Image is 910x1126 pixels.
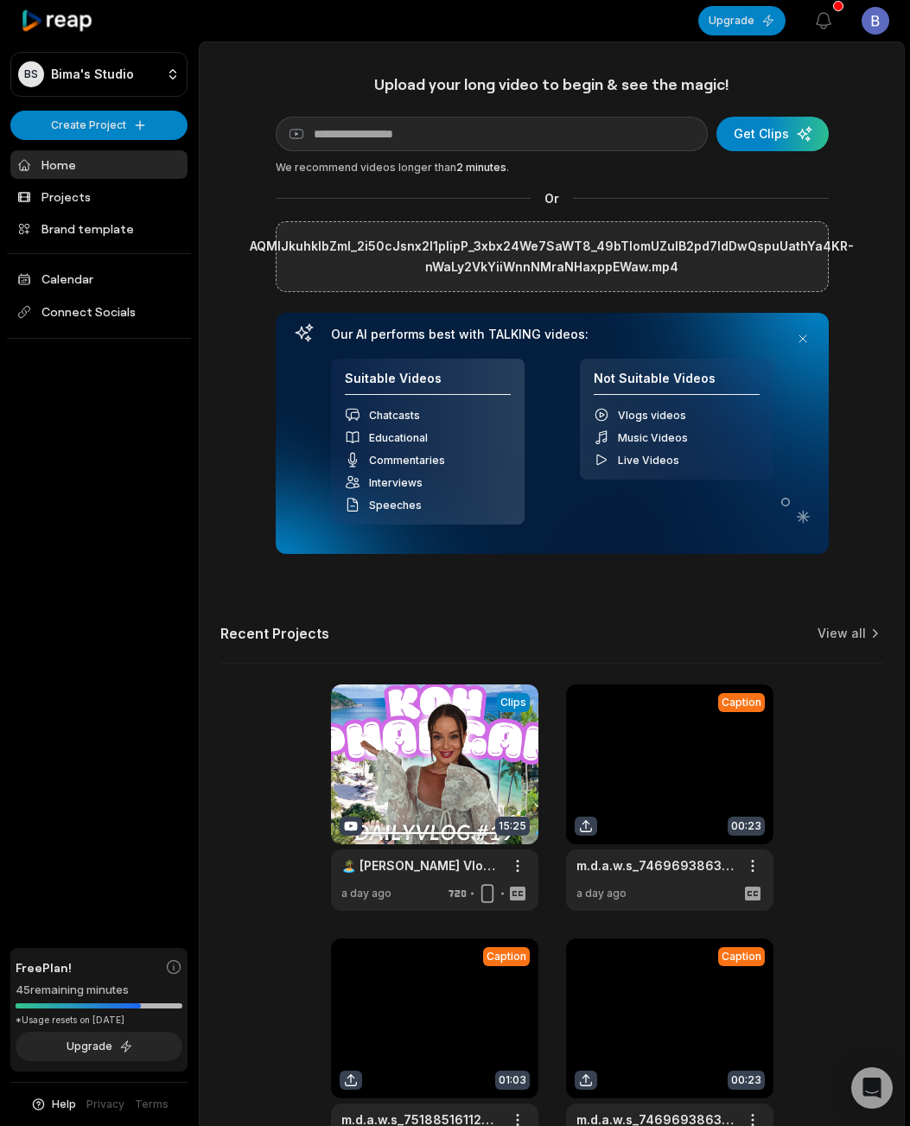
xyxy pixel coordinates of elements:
[10,150,188,179] a: Home
[818,625,866,642] a: View all
[576,856,735,875] a: m.d.a.w.s_7469693863939083553
[135,1097,169,1112] a: Terms
[10,214,188,243] a: Brand template
[220,625,329,642] h2: Recent Projects
[10,296,188,328] span: Connect Socials
[10,111,188,140] button: Create Project
[369,454,445,467] span: Commentaries
[851,1067,893,1109] div: Open Intercom Messenger
[16,1032,182,1061] button: Upgrade
[531,189,573,207] span: Or
[341,856,500,875] a: 🏝️ [PERSON_NAME] Vlog #1 – Der Beginn unserer Traumreise ✨
[716,117,829,151] button: Get Clips
[618,454,679,467] span: Live Videos
[345,371,511,396] h4: Suitable Videos
[18,61,44,87] div: BS
[456,161,506,174] span: 2 minutes
[618,431,688,444] span: Music Videos
[594,371,760,396] h4: Not Suitable Videos
[16,1014,182,1027] div: *Usage resets on [DATE]
[276,74,829,94] h1: Upload your long video to begin & see the magic!
[369,476,423,489] span: Interviews
[369,431,428,444] span: Educational
[52,1097,76,1112] span: Help
[618,409,686,422] span: Vlogs videos
[16,958,72,977] span: Free Plan!
[86,1097,124,1112] a: Privacy
[30,1097,76,1112] button: Help
[331,327,773,342] h3: Our AI performs best with TALKING videos:
[51,67,134,82] p: Bima's Studio
[369,499,422,512] span: Speeches
[16,982,182,999] div: 45 remaining minutes
[250,236,854,277] label: AQMlJkuhklbZmI_2i50cJsnx2I1plipP_3xbx24We7SaWT8_49bTlomUZuIB2pd7ldDwQspuUathYa4KR-nWaLy2VkYiiWnnN...
[698,6,786,35] button: Upgrade
[276,160,829,175] div: We recommend videos longer than .
[10,264,188,293] a: Calendar
[10,182,188,211] a: Projects
[369,409,420,422] span: Chatcasts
